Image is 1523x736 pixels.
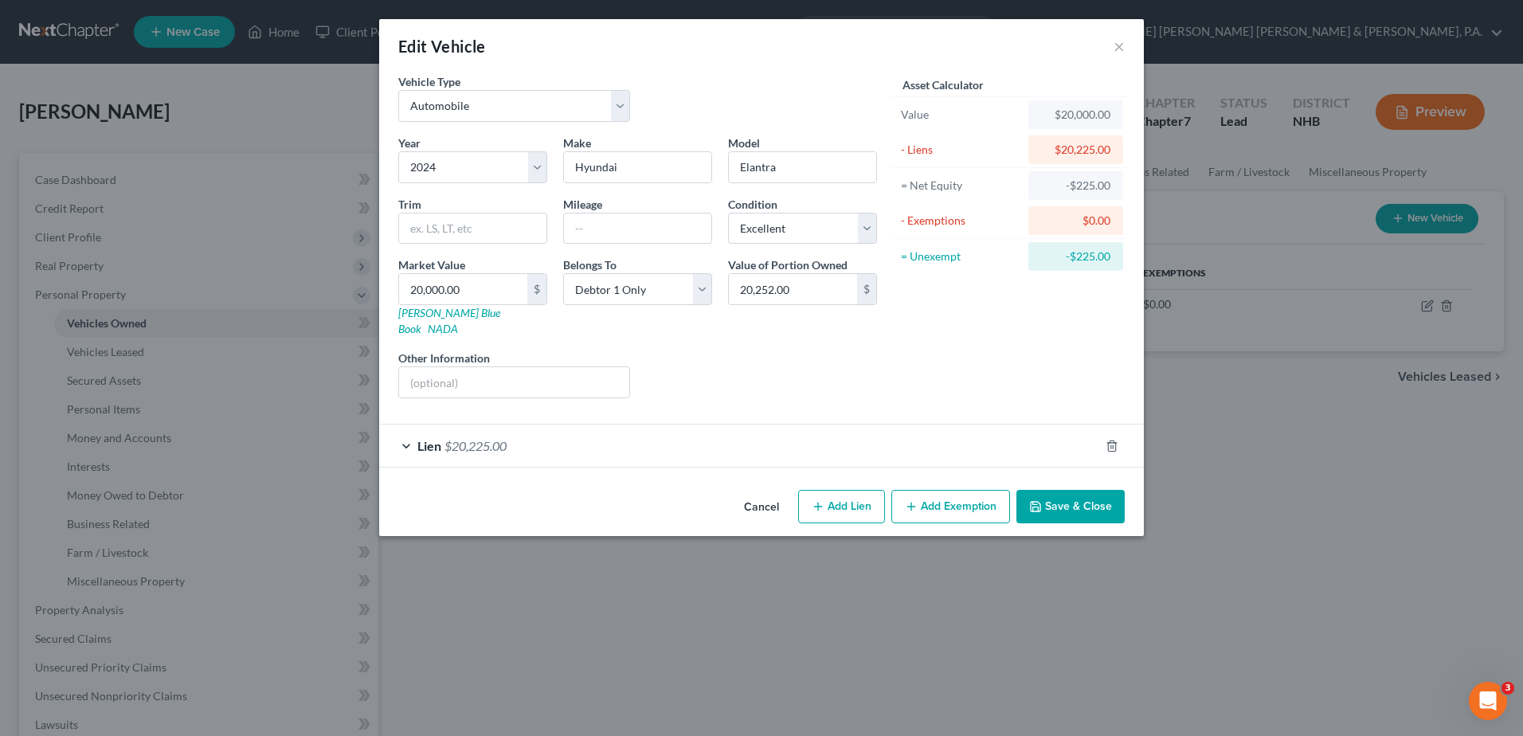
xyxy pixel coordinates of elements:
div: $0.00 [1041,213,1110,229]
input: 0.00 [729,274,857,304]
button: Add Lien [798,490,885,523]
label: Other Information [398,350,490,366]
div: -$225.00 [1041,249,1110,264]
div: - Liens [901,142,1021,158]
label: Mileage [563,196,602,213]
span: Make [563,136,591,150]
label: Condition [728,196,777,213]
input: 0.00 [399,274,527,304]
div: = Net Equity [901,178,1021,194]
input: -- [564,213,711,244]
div: -$225.00 [1041,178,1110,194]
label: Trim [398,196,421,213]
div: $ [857,274,876,304]
input: (optional) [399,367,629,397]
div: Value [901,107,1021,123]
label: Asset Calculator [902,76,984,93]
a: NADA [428,322,458,335]
div: $ [527,274,546,304]
button: Save & Close [1016,490,1125,523]
span: Lien [417,438,441,453]
label: Model [728,135,760,151]
label: Market Value [398,256,465,273]
a: [PERSON_NAME] Blue Book [398,306,500,335]
button: × [1114,37,1125,56]
label: Vehicle Type [398,73,460,90]
span: 3 [1501,682,1514,695]
span: Belongs To [563,258,617,272]
div: Edit Vehicle [398,35,486,57]
input: ex. Nissan [564,152,711,182]
div: $20,000.00 [1041,107,1110,123]
label: Year [398,135,421,151]
button: Cancel [731,491,792,523]
iframe: Intercom live chat [1469,682,1507,720]
label: Value of Portion Owned [728,256,848,273]
div: = Unexempt [901,249,1021,264]
div: - Exemptions [901,213,1021,229]
button: Add Exemption [891,490,1010,523]
span: $20,225.00 [444,438,507,453]
input: ex. LS, LT, etc [399,213,546,244]
div: $20,225.00 [1041,142,1110,158]
input: ex. Altima [729,152,876,182]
